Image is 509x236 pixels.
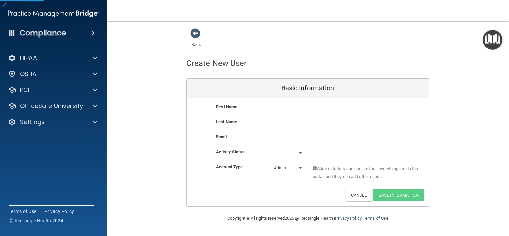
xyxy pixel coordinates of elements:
[9,217,63,224] span: Ⓒ Rectangle Health 2024
[186,59,247,68] h4: Create New User
[363,216,388,221] a: Terms of Use
[216,119,237,124] b: Last Name
[20,54,37,62] p: HIPAA
[335,216,361,221] a: Privacy Policy
[44,208,74,215] a: Privacy Policy
[8,102,97,110] a: OfficeSafe University
[483,30,502,50] button: Open Resource Center
[20,70,37,78] p: OSHA
[20,118,45,126] p: Settings
[313,165,419,181] span: Administrators can see and edit everything inside the portal, and they can add other users.
[373,189,424,201] button: Save Information
[191,34,201,47] a: Back
[8,118,97,126] a: Settings
[20,86,29,94] p: PCI
[8,54,97,62] a: HIPAA
[9,208,36,215] a: Terms of Use
[20,102,83,110] p: OfficeSafe University
[345,189,372,201] button: Cancel
[187,79,429,98] div: Basic Information
[8,86,97,94] a: PCI
[8,7,99,20] img: PMB logo
[216,149,245,154] b: Activity Status
[186,208,429,229] div: Copyright © All rights reserved 2025 @ Rectangle Health | |
[8,70,97,78] a: OSHA
[216,104,237,109] b: First Name
[20,28,66,38] h4: Compliance
[216,164,243,169] b: Account Type
[216,134,227,139] b: Email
